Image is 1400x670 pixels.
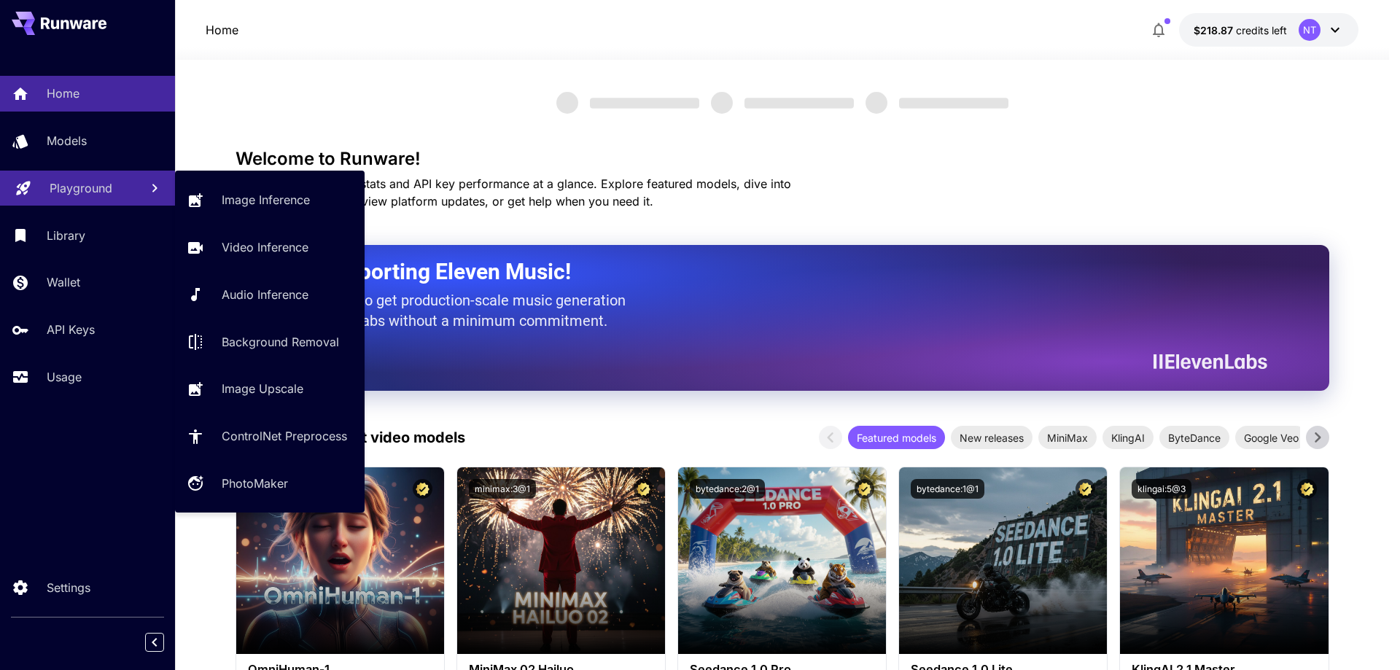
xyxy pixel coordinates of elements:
[469,479,536,499] button: minimax:3@1
[222,286,308,303] p: Audio Inference
[1159,430,1229,445] span: ByteDance
[47,132,87,149] p: Models
[156,629,175,655] div: Collapse sidebar
[236,149,1329,169] h3: Welcome to Runware!
[911,479,984,499] button: bytedance:1@1
[1194,23,1287,38] div: $218.867
[47,579,90,596] p: Settings
[175,277,365,313] a: Audio Inference
[1299,19,1321,41] div: NT
[1179,13,1358,47] button: $218.867
[222,333,339,351] p: Background Removal
[47,85,79,102] p: Home
[222,475,288,492] p: PhotoMaker
[1102,430,1154,445] span: KlingAI
[855,479,874,499] button: Certified Model – Vetted for best performance and includes a commercial license.
[175,466,365,502] a: PhotoMaker
[1236,24,1287,36] span: credits left
[175,324,365,359] a: Background Removal
[634,479,653,499] button: Certified Model – Vetted for best performance and includes a commercial license.
[272,258,1256,286] h2: Now Supporting Eleven Music!
[47,273,80,291] p: Wallet
[1235,430,1307,445] span: Google Veo
[1297,479,1317,499] button: Certified Model – Vetted for best performance and includes a commercial license.
[413,479,432,499] button: Certified Model – Vetted for best performance and includes a commercial license.
[1194,24,1236,36] span: $218.87
[1120,467,1328,654] img: alt
[222,238,308,256] p: Video Inference
[678,467,886,654] img: alt
[222,380,303,397] p: Image Upscale
[236,467,444,654] img: alt
[175,418,365,454] a: ControlNet Preprocess
[457,467,665,654] img: alt
[47,368,82,386] p: Usage
[1132,479,1191,499] button: klingai:5@3
[272,290,637,331] p: The only way to get production-scale music generation from Eleven Labs without a minimum commitment.
[848,430,945,445] span: Featured models
[222,427,347,445] p: ControlNet Preprocess
[236,176,791,209] span: Check out your usage stats and API key performance at a glance. Explore featured models, dive int...
[951,430,1032,445] span: New releases
[1076,479,1095,499] button: Certified Model – Vetted for best performance and includes a commercial license.
[1038,430,1097,445] span: MiniMax
[47,227,85,244] p: Library
[47,321,95,338] p: API Keys
[145,633,164,652] button: Collapse sidebar
[175,182,365,218] a: Image Inference
[175,230,365,265] a: Video Inference
[899,467,1107,654] img: alt
[206,21,238,39] p: Home
[206,21,238,39] nav: breadcrumb
[690,479,765,499] button: bytedance:2@1
[50,179,112,197] p: Playground
[175,371,365,407] a: Image Upscale
[222,191,310,209] p: Image Inference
